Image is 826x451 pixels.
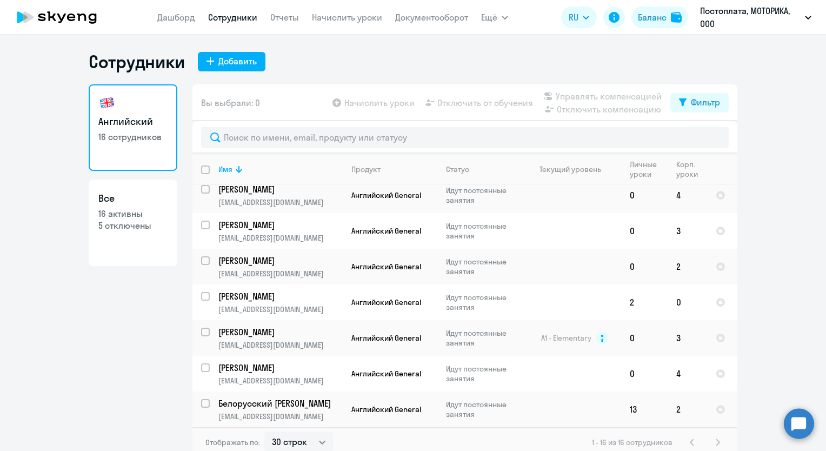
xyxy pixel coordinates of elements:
a: [PERSON_NAME] [218,255,342,267]
p: Белорусский [PERSON_NAME] [218,397,341,409]
td: 4 [668,177,707,213]
button: Ещё [481,6,508,28]
p: Идут постоянные занятия [446,364,520,383]
input: Поиск по имени, email, продукту или статусу [201,127,729,148]
div: Имя [218,164,342,174]
p: 16 сотрудников [98,131,168,143]
p: [PERSON_NAME] [218,255,341,267]
span: 1 - 16 из 16 сотрудников [592,437,672,447]
td: 2 [668,392,707,427]
div: Фильтр [691,96,720,109]
p: [EMAIL_ADDRESS][DOMAIN_NAME] [218,340,342,350]
td: 0 [621,320,668,356]
div: Статус [446,164,469,174]
span: Английский General [351,333,421,343]
span: A1 - Elementary [541,333,591,343]
h1: Сотрудники [89,51,185,72]
a: Сотрудники [208,12,257,23]
a: Английский16 сотрудников [89,84,177,171]
p: [PERSON_NAME] [218,219,341,231]
td: 2 [621,284,668,320]
div: Личные уроки [630,160,660,179]
div: Текущий уровень [529,164,621,174]
a: [PERSON_NAME] [218,219,342,231]
p: [EMAIL_ADDRESS][DOMAIN_NAME] [218,304,342,314]
td: 0 [621,356,668,392]
span: Ещё [481,11,497,24]
img: balance [671,12,682,23]
div: Корп. уроки [676,160,707,179]
p: [EMAIL_ADDRESS][DOMAIN_NAME] [218,269,342,278]
a: Дашборд [157,12,195,23]
div: Продукт [351,164,437,174]
td: 0 [621,177,668,213]
p: [PERSON_NAME] [218,183,341,195]
p: [EMAIL_ADDRESS][DOMAIN_NAME] [218,412,342,421]
button: Постоплата, МОТОРИКА, ООО [695,4,817,30]
div: Статус [446,164,520,174]
a: Все16 активны5 отключены [89,180,177,266]
p: Идут постоянные занятия [446,221,520,241]
h3: Все [98,191,168,205]
span: Отображать по: [205,437,260,447]
p: [EMAIL_ADDRESS][DOMAIN_NAME] [218,233,342,243]
td: 4 [668,356,707,392]
button: RU [561,6,597,28]
div: Текущий уровень [539,164,601,174]
button: Добавить [198,52,265,71]
p: [PERSON_NAME] [218,326,341,338]
p: 5 отключены [98,220,168,231]
button: Балансbalance [631,6,688,28]
div: Добавить [218,55,257,68]
p: [EMAIL_ADDRESS][DOMAIN_NAME] [218,376,342,386]
p: [EMAIL_ADDRESS][DOMAIN_NAME] [218,197,342,207]
td: 3 [668,213,707,249]
p: Идут постоянные занятия [446,293,520,312]
img: english [98,94,116,111]
a: [PERSON_NAME] [218,290,342,302]
button: Фильтр [670,93,729,112]
td: 0 [621,213,668,249]
span: RU [569,11,578,24]
p: Идут постоянные занятия [446,328,520,348]
td: 2 [668,249,707,284]
td: 13 [621,392,668,427]
p: Идут постоянные занятия [446,185,520,205]
span: Английский General [351,262,421,271]
p: 16 активны [98,208,168,220]
span: Английский General [351,369,421,379]
p: [PERSON_NAME] [218,290,341,302]
a: Отчеты [270,12,299,23]
a: [PERSON_NAME] [218,362,342,374]
a: Белорусский [PERSON_NAME] [218,397,342,409]
p: [PERSON_NAME] [218,362,341,374]
a: [PERSON_NAME] [218,183,342,195]
div: Личные уроки [630,160,667,179]
div: Продукт [351,164,381,174]
td: 3 [668,320,707,356]
p: Идут постоянные занятия [446,400,520,419]
span: Английский General [351,226,421,236]
h3: Английский [98,115,168,129]
span: Английский General [351,190,421,200]
div: Имя [218,164,232,174]
span: Вы выбрали: 0 [201,96,260,109]
td: 0 [621,249,668,284]
td: 0 [668,284,707,320]
span: Английский General [351,297,421,307]
p: Идут постоянные занятия [446,257,520,276]
a: [PERSON_NAME] [218,326,342,338]
span: Английский General [351,404,421,414]
div: Корп. уроки [676,160,700,179]
a: Начислить уроки [312,12,382,23]
div: Баланс [638,11,667,24]
a: Документооборот [395,12,468,23]
p: Постоплата, МОТОРИКА, ООО [700,4,801,30]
